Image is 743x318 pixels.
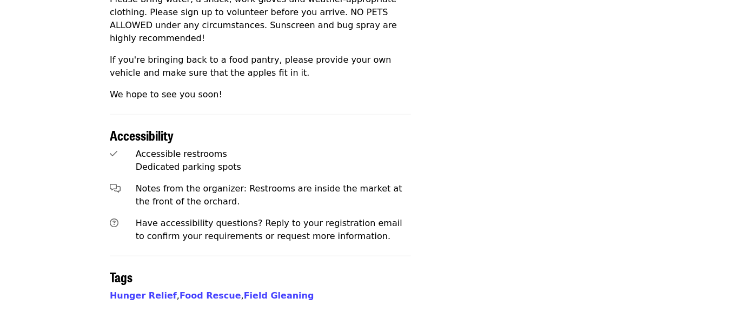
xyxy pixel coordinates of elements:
[136,148,411,161] div: Accessible restrooms
[180,290,244,301] span: ,
[136,218,402,241] span: Have accessibility questions? Reply to your registration email to confirm your requirements or re...
[136,161,411,174] div: Dedicated parking spots
[110,290,177,301] a: Hunger Relief
[180,290,241,301] a: Food Rescue
[110,218,118,228] i: question-circle icon
[110,290,180,301] span: ,
[244,290,314,301] a: Field Gleaning
[110,88,411,101] p: We hope to see you soon!
[110,125,174,144] span: Accessibility
[110,267,132,286] span: Tags
[110,183,121,194] i: comments-alt icon
[110,54,411,79] p: If you're bringing back to a food pantry, please provide your own vehicle and make sure that the ...
[136,183,402,207] span: Notes from the organizer: Restrooms are inside the market at the front of the orchard.
[110,149,117,159] i: check icon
